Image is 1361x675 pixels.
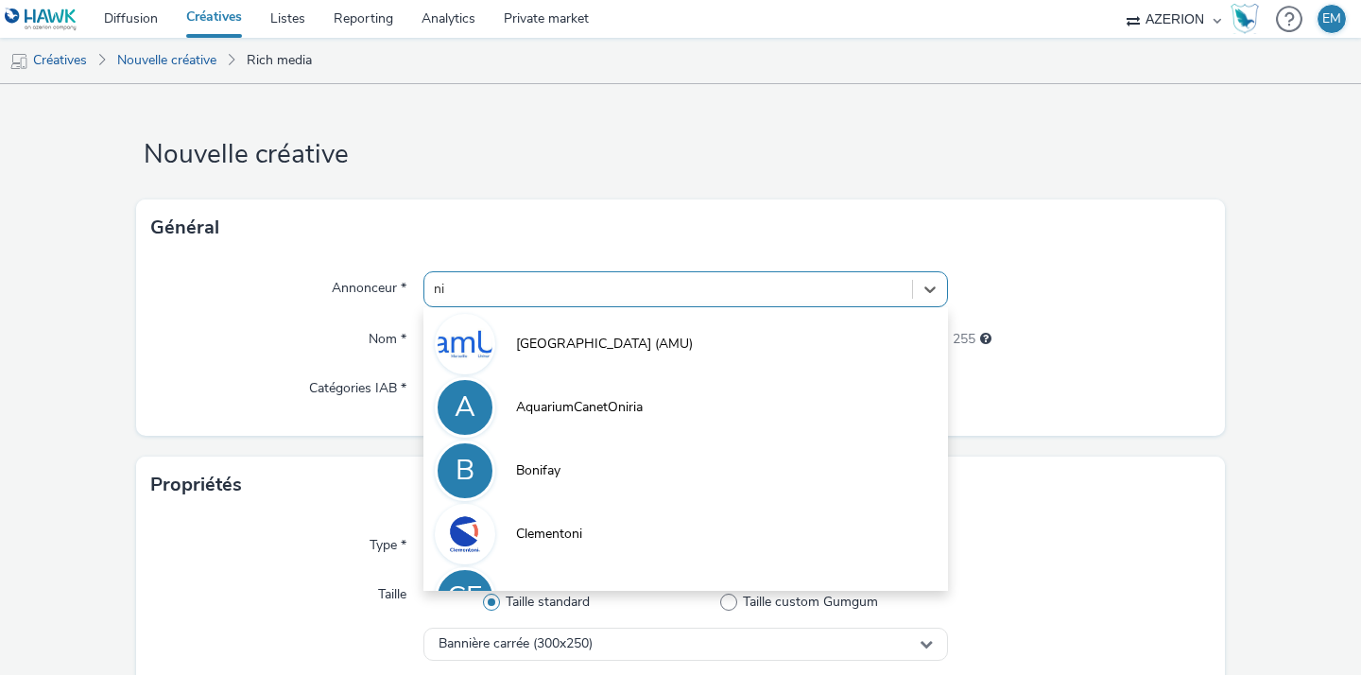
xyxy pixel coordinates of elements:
[439,636,593,652] span: Bannière carrée (300x250)
[743,593,878,612] span: Taille custom Gumgum
[150,214,219,242] h3: Général
[370,578,414,604] label: Taille
[516,525,582,544] span: Clementoni
[1231,4,1266,34] a: Hawk Academy
[516,461,560,480] span: Bonifay
[362,528,414,555] label: Type *
[980,330,991,349] div: 255 caractères maximum
[108,38,226,83] a: Nouvelle créative
[506,593,590,612] span: Taille standard
[516,588,583,607] span: Clinic Elone
[516,335,693,354] span: [GEOGRAPHIC_DATA] (AMU)
[438,507,492,562] img: Clementoni
[237,38,321,83] a: Rich media
[1231,4,1259,34] img: Hawk Academy
[516,398,643,417] span: AquariumCanetOniria
[150,471,242,499] h3: Propriétés
[1322,5,1341,33] div: EM
[438,317,492,372] img: Aix Marseille Université (AMU)
[456,444,474,497] div: B
[361,322,414,349] label: Nom *
[301,372,414,398] label: Catégories IAB *
[953,330,975,349] span: 255
[324,271,414,298] label: Annonceur *
[455,381,475,434] div: A
[136,137,1225,173] h1: Nouvelle créative
[5,8,78,31] img: undefined Logo
[9,52,28,71] img: mobile
[447,571,482,624] div: CE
